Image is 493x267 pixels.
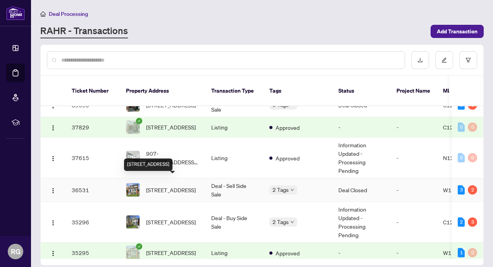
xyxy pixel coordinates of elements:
[435,51,453,69] button: edit
[443,154,475,161] span: N12188262
[205,138,263,178] td: Listing
[47,184,59,196] button: Logo
[124,158,172,171] div: [STREET_ADDRESS]
[437,76,483,106] th: MLS #
[146,123,196,131] span: [STREET_ADDRESS]
[6,6,25,20] img: logo
[47,121,59,133] button: Logo
[66,243,120,263] td: 35295
[390,76,437,106] th: Project Name
[468,122,477,132] div: 0
[332,178,390,202] td: Deal Closed
[458,122,465,132] div: 0
[40,11,46,17] span: home
[459,51,477,69] button: filter
[437,25,477,38] span: Add Transaction
[390,202,437,243] td: -
[66,202,120,243] td: 35296
[468,217,477,227] div: 3
[290,188,294,192] span: down
[49,10,88,17] span: Deal Processing
[443,124,474,131] span: C12194414
[50,125,56,131] img: Logo
[50,220,56,226] img: Logo
[458,248,465,257] div: 1
[443,219,474,226] span: C12111847
[50,188,56,194] img: Logo
[465,57,471,63] span: filter
[390,138,437,178] td: -
[205,178,263,202] td: Deal - Sell Side Sale
[66,76,120,106] th: Ticket Number
[146,248,196,257] span: [STREET_ADDRESS]
[126,183,140,196] img: thumbnail-img
[458,217,465,227] div: 2
[205,202,263,243] td: Deal - Buy Side Sale
[332,76,390,106] th: Status
[290,220,294,224] span: down
[443,186,476,193] span: W12151593
[50,103,56,109] img: Logo
[272,185,289,194] span: 2 Tags
[272,217,289,226] span: 2 Tags
[458,185,465,195] div: 3
[47,246,59,259] button: Logo
[276,249,300,257] span: Approved
[66,117,120,138] td: 37829
[50,250,56,257] img: Logo
[205,243,263,263] td: Listing
[468,185,477,195] div: 2
[66,178,120,202] td: 36531
[120,76,205,106] th: Property Address
[146,149,199,166] span: 907-[STREET_ADDRESS][PERSON_NAME][PERSON_NAME]
[126,215,140,229] img: thumbnail-img
[332,117,390,138] td: -
[390,178,437,202] td: -
[441,57,447,63] span: edit
[468,153,477,162] div: 0
[332,138,390,178] td: Information Updated - Processing Pending
[390,117,437,138] td: -
[146,186,196,194] span: [STREET_ADDRESS]
[431,25,484,38] button: Add Transaction
[411,51,429,69] button: download
[146,218,196,226] span: [STREET_ADDRESS]
[11,246,21,257] span: RG
[263,76,332,106] th: Tags
[126,246,140,259] img: thumbnail-img
[390,243,437,263] td: -
[332,243,390,263] td: -
[468,248,477,257] div: 0
[126,121,140,134] img: thumbnail-img
[458,153,465,162] div: 0
[332,202,390,243] td: Information Updated - Processing Pending
[136,243,142,250] span: check-circle
[276,123,300,132] span: Approved
[66,138,120,178] td: 37615
[205,76,263,106] th: Transaction Type
[47,152,59,164] button: Logo
[417,57,423,63] span: download
[50,155,56,162] img: Logo
[276,154,300,162] span: Approved
[47,216,59,228] button: Logo
[136,118,142,124] span: check-circle
[205,117,263,138] td: Listing
[126,151,140,164] img: thumbnail-img
[443,249,476,256] span: W12151593
[40,24,128,38] a: RAHR - Transactions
